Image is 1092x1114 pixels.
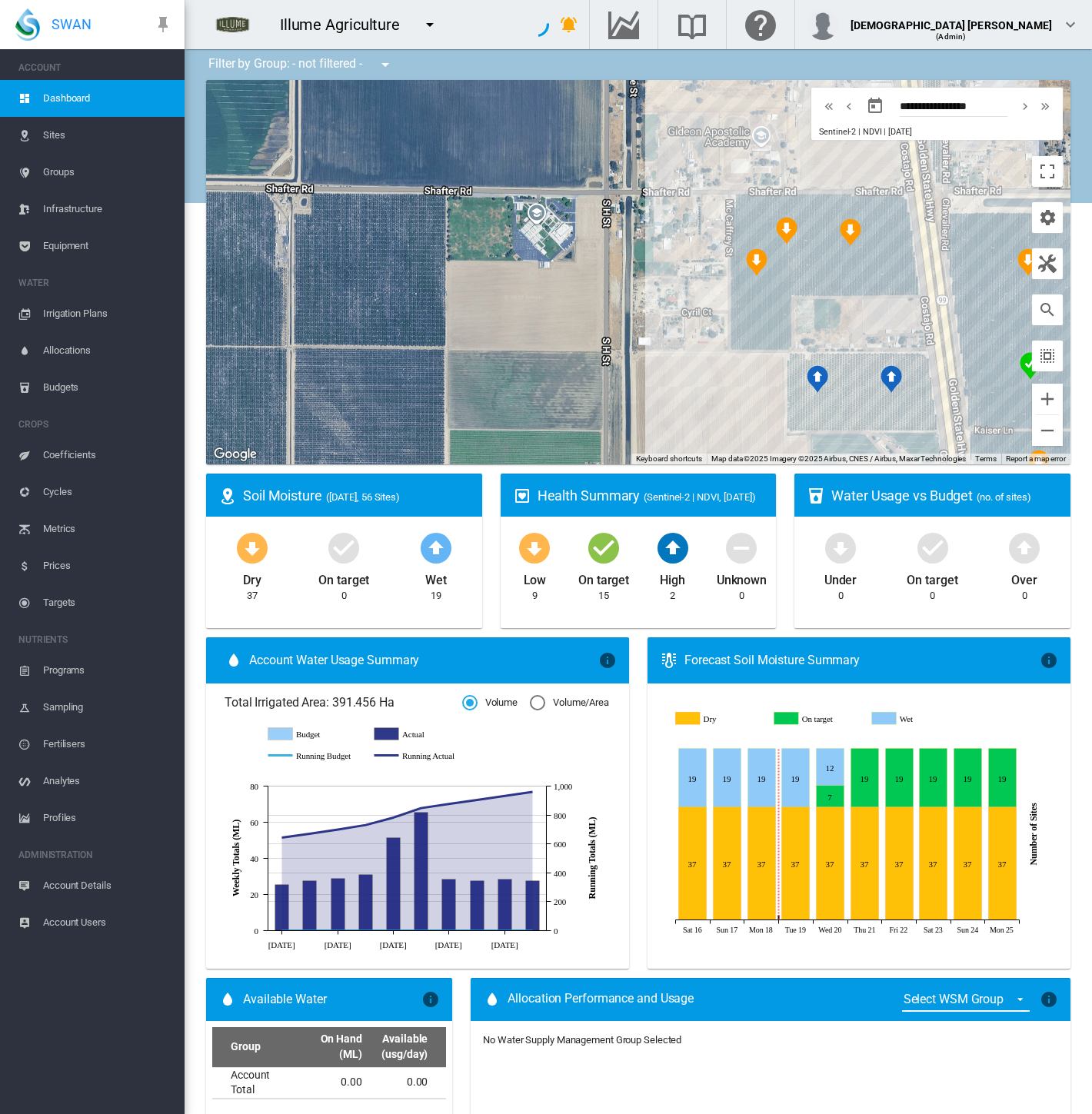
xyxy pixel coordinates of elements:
[390,814,396,820] circle: Running Actual Jul 14 782.27
[1017,97,1034,115] md-icon: icon-chevron-right
[306,830,312,836] circle: Running Actual Jun 23 670.62
[714,807,741,920] g: Dry Aug 17, 2025 37
[43,652,172,689] span: Programs
[930,589,935,603] div: 0
[1032,341,1063,371] button: icon-select-all
[676,712,764,726] g: Dry
[920,807,947,920] g: Dry Aug 23, 2025 37
[390,927,396,933] circle: Running Budget Jul 14 0
[43,332,172,369] span: Allocations
[839,97,859,115] button: icon-chevron-left
[1011,566,1037,589] div: Over
[554,782,573,791] tspan: 1,000
[197,49,405,80] div: Filter by Group: - not filtered -
[445,927,451,933] circle: Running Budget Jul 28 0
[524,566,547,589] div: Low
[243,566,261,589] div: Dry
[43,369,172,406] span: Budgets
[683,926,702,934] tspan: Sat 16
[474,927,480,933] circle: Running Budget Aug 4 0
[890,926,908,934] tspan: Fri 22
[376,55,395,74] md-icon: icon-menu-down
[516,529,553,566] md-icon: icon-arrow-down-bold-circle
[43,800,172,836] span: Profiles
[43,228,172,264] span: Equipment
[43,295,172,332] span: Irrigation Plans
[587,816,598,899] tspan: Running Totals (ML)
[554,926,558,936] tspan: 0
[821,97,837,115] md-icon: icon-chevron-double-left
[1038,208,1057,227] md-icon: icon-cog
[278,927,285,933] circle: Running Budget Jun 16 0
[43,474,172,510] span: Cycles
[902,988,1030,1012] md-select: {{'ALLOCATION.SELECT_GROUP' | i18next}}
[43,689,172,726] span: Sampling
[462,696,518,710] md-radio-button: Volume
[250,890,258,900] tspan: 20
[989,749,1017,807] g: On target Aug 25, 2025 19
[278,834,285,840] circle: Running Actual Jun 16 643.09
[530,696,609,710] md-radio-button: Volume/Area
[318,566,369,589] div: On target
[840,218,861,246] div: NDVI: SHA 382-09 E
[268,727,359,741] g: Budget
[368,1027,446,1067] th: Available (usg/day)
[1020,352,1041,380] div: NDVI: SHA 382-10 S
[824,566,857,589] div: Under
[414,9,445,40] button: icon-menu-down
[418,529,454,566] md-icon: icon-arrow-up-bold-circle
[370,49,401,80] button: icon-menu-down
[18,843,172,867] span: ADMINISTRATION
[954,807,982,920] g: Dry Aug 24, 2025 37
[644,491,755,503] span: (Sentinel-2 | NDVI, [DATE])
[218,487,237,505] md-icon: icon-map-marker-radius
[674,15,711,34] md-icon: Search the knowledge base
[1032,384,1063,414] button: Zoom in
[421,15,439,34] md-icon: icon-menu-down
[362,927,368,933] circle: Running Budget Jul 7 0
[250,818,258,827] tspan: 60
[990,926,1014,934] tspan: Mon 25
[218,990,237,1009] md-icon: icon-water
[255,926,259,936] tspan: 0
[375,749,465,763] g: Running Actual
[907,566,957,589] div: On target
[249,652,598,669] span: Account Water Usage Summary
[325,940,351,949] tspan: [DATE]
[605,15,642,34] md-icon: Go to the Data Hub
[529,927,535,933] circle: Running Budget Aug 18 0
[335,927,341,933] circle: Running Budget Jun 30 0
[43,584,172,621] span: Targets
[684,652,1040,669] div: Forecast Soil Moisture Summary
[838,589,844,603] div: 0
[585,529,622,566] md-icon: icon-checkbox-marked-circle
[851,12,1052,27] div: [DEMOGRAPHIC_DATA] [PERSON_NAME]
[421,990,440,1009] md-icon: icon-information
[851,807,879,920] g: Dry Aug 21, 2025 37
[225,651,243,670] md-icon: icon-water
[578,566,629,589] div: On target
[1006,454,1066,463] a: Report a map error
[43,904,172,941] span: Account Users
[243,486,470,505] div: Soil Moisture
[250,782,258,791] tspan: 80
[1017,248,1039,276] div: NDVI: SHA 382-10 N
[325,529,362,566] md-icon: icon-checkbox-marked-circle
[989,807,1017,920] g: Dry Aug 25, 2025 37
[886,749,914,807] g: On target Aug 22, 2025 19
[474,796,480,803] circle: Running Actual Aug 4 903.71
[52,15,92,34] span: SWAN
[341,589,347,603] div: 0
[501,793,508,799] circle: Running Actual Aug 11 932.15
[306,927,312,933] circle: Running Budget Jun 23 0
[375,1075,428,1090] div: 0.00
[483,1033,681,1047] div: No Water Supply Management Group Selected
[280,14,414,35] div: Illume Agriculture
[660,651,678,670] md-icon: icon-thermometer-lines
[881,365,902,393] div: NDVI: SHA 384-01 E
[210,444,261,464] img: Google
[807,365,828,393] div: NDVI: SHA 384-01 W
[782,749,810,807] g: Wet Aug 19, 2025 19
[831,486,1058,505] div: Water Usage vs Budget
[375,727,465,741] g: Actual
